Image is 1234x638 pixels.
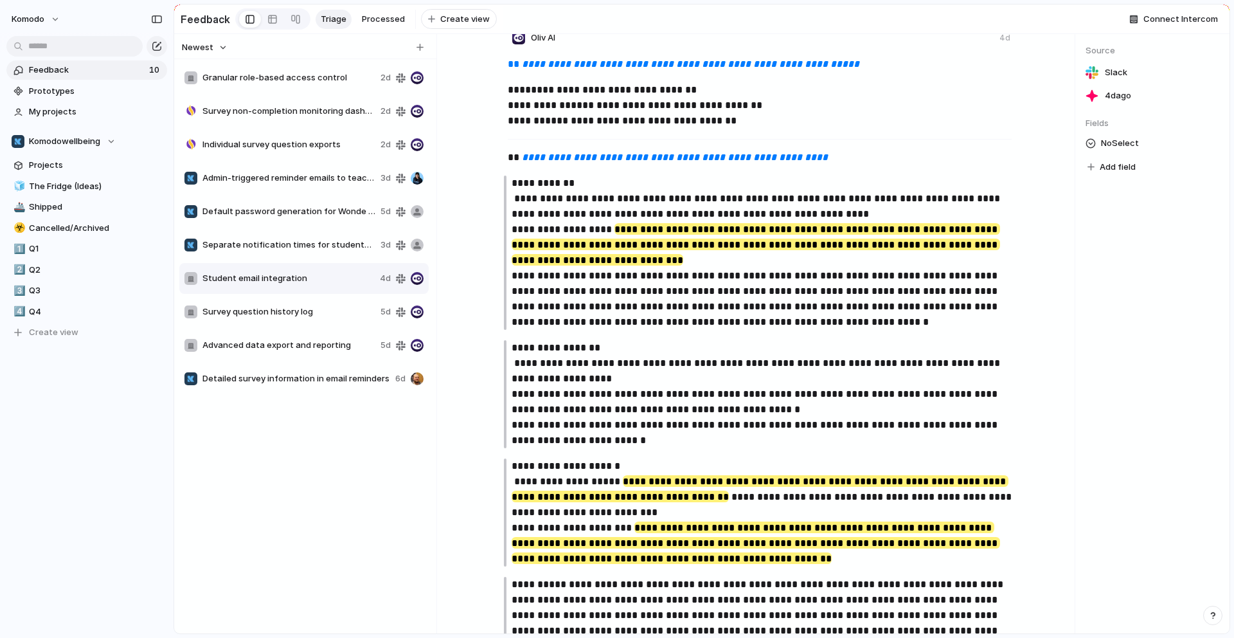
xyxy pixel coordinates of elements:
[13,304,22,319] div: 4️⃣
[13,221,22,235] div: ☣️
[6,281,167,300] a: 3️⃣Q3
[531,32,555,44] span: Oliv AI
[380,71,391,84] span: 2d
[12,13,44,26] span: Komodo
[1086,64,1219,82] a: Slack
[13,262,22,277] div: 2️⃣
[1105,89,1131,102] span: 4d ago
[12,201,24,214] button: 🚢
[13,284,22,298] div: 3️⃣
[1086,159,1138,176] button: Add field
[316,10,352,29] a: Triage
[1086,117,1219,130] span: Fields
[395,372,406,385] span: 6d
[1124,10,1223,29] button: Connect Intercom
[202,205,375,218] span: Default password generation for Wonde synced students
[202,239,375,251] span: Separate notification times for students and staff
[202,339,375,352] span: Advanced data export and reporting
[29,284,163,297] span: Q3
[29,85,163,98] span: Prototypes
[1105,66,1127,79] span: Slack
[380,105,391,118] span: 2d
[380,272,391,285] span: 4d
[12,180,24,193] button: 🧊
[6,102,167,122] a: My projects
[12,284,24,297] button: 3️⃣
[6,156,167,175] a: Projects
[29,326,78,339] span: Create view
[6,60,167,80] a: Feedback10
[421,9,497,30] button: Create view
[13,242,22,257] div: 1️⃣
[440,13,490,26] span: Create view
[12,242,24,255] button: 1️⃣
[1100,161,1136,174] span: Add field
[13,200,22,215] div: 🚢
[29,105,163,118] span: My projects
[202,172,375,185] span: Admin-triggered reminder emails to teachers
[6,323,167,342] button: Create view
[29,222,163,235] span: Cancelled/Archived
[182,41,213,54] span: Newest
[29,135,100,148] span: Komodowellbeing
[180,39,229,56] button: Newest
[29,180,163,193] span: The Fridge (Ideas)
[380,239,391,251] span: 3d
[12,305,24,318] button: 4️⃣
[202,372,390,385] span: Detailed survey information in email reminders
[202,272,375,285] span: Student email integration
[6,82,167,101] a: Prototypes
[380,305,391,318] span: 5d
[380,172,391,185] span: 3d
[1143,13,1218,26] span: Connect Intercom
[29,64,145,77] span: Feedback
[12,222,24,235] button: ☣️
[6,9,67,30] button: Komodo
[29,305,163,318] span: Q4
[202,105,375,118] span: Survey non-completion monitoring dashboard
[202,305,375,318] span: Survey question history log
[29,201,163,214] span: Shipped
[202,138,375,151] span: Individual survey question exports
[1101,136,1139,151] span: No Select
[6,260,167,280] a: 2️⃣Q2
[149,64,162,77] span: 10
[380,205,391,218] span: 5d
[12,264,24,277] button: 2️⃣
[6,177,167,196] a: 🧊The Fridge (Ideas)
[999,32,1010,44] div: 4d
[6,219,167,238] a: ☣️Cancelled/Archived
[321,13,346,26] span: Triage
[202,71,375,84] span: Granular role-based access control
[1086,44,1219,57] span: Source
[181,12,230,27] h2: Feedback
[362,13,405,26] span: Processed
[6,302,167,322] a: 4️⃣Q4
[13,179,22,194] div: 🧊
[380,138,391,151] span: 2d
[29,159,163,172] span: Projects
[6,239,167,259] a: 1️⃣Q1
[29,242,163,255] span: Q1
[29,264,163,277] span: Q2
[6,197,167,217] a: 🚢Shipped
[357,10,410,29] a: Processed
[6,132,167,151] button: Komodowellbeing
[380,339,391,352] span: 5d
